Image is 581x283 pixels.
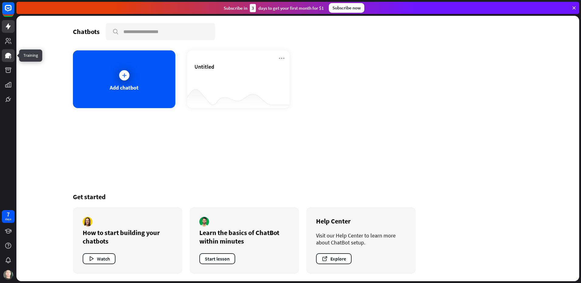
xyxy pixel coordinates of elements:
div: Add chatbot [110,84,139,91]
button: Explore [316,253,352,264]
a: 7 days [2,210,15,223]
div: How to start building your chatbots [83,228,173,245]
div: days [5,217,11,221]
img: author [83,217,92,227]
button: Open LiveChat chat widget [5,2,23,21]
div: Visit our Help Center to learn more about ChatBot setup. [316,232,406,246]
button: Start lesson [199,253,235,264]
div: Chatbots [73,27,100,36]
div: Help Center [316,217,406,225]
div: 7 [7,212,10,217]
span: Untitled [194,63,214,70]
button: Watch [83,253,115,264]
div: Subscribe now [329,3,364,13]
div: Learn the basics of ChatBot within minutes [199,228,289,245]
div: 3 [250,4,256,12]
div: Get started [73,193,523,201]
div: Subscribe in days to get your first month for $1 [224,4,324,12]
img: author [199,217,209,227]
